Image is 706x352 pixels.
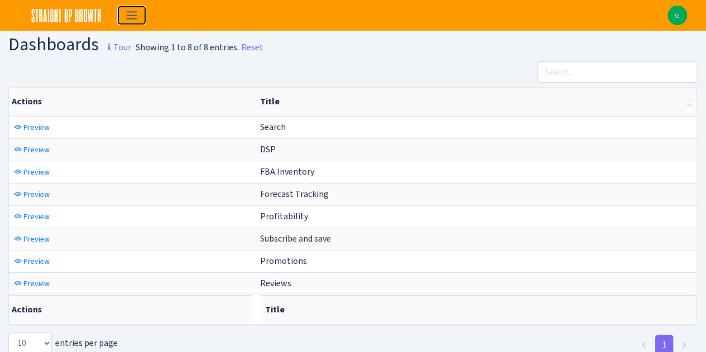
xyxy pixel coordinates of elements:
[667,6,687,25] a: G
[9,295,252,324] th: Actions
[260,143,276,155] span: DSP
[260,210,308,222] span: Profitability
[11,208,52,225] a: Preview
[260,277,291,289] span: Reviews
[23,167,50,177] span: Preview
[136,41,239,54] div: Showing 1 to 8 of 8 entries.
[23,189,50,200] span: Preview
[11,230,52,248] a: Preview
[9,88,256,116] th: Actions
[23,122,50,133] span: Preview
[99,32,131,56] a: Tour
[23,144,50,155] span: Preview
[11,163,52,181] a: Preview
[23,278,50,289] span: Preview
[23,256,50,267] span: Preview
[11,275,52,292] a: Preview
[11,119,52,136] a: Preview
[260,166,314,177] span: FBA Inventory
[260,233,331,244] span: Subscribe and save
[11,253,52,270] a: Preview
[260,188,329,200] span: Forecast Tracking
[102,38,131,57] small: Tour
[260,255,307,267] span: Promotions
[261,295,696,324] th: Title
[256,88,697,116] th: Title : activate to sort column ascending
[11,186,52,203] a: Preview
[11,141,52,158] a: Preview
[23,234,50,244] span: Preview
[23,211,50,222] span: Preview
[118,6,146,25] button: Toggle navigation
[260,121,286,133] span: Search
[537,61,697,83] input: Search...
[241,41,263,54] a: Reset
[8,35,131,57] h1: Dashboards
[667,6,687,25] img: Gwen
